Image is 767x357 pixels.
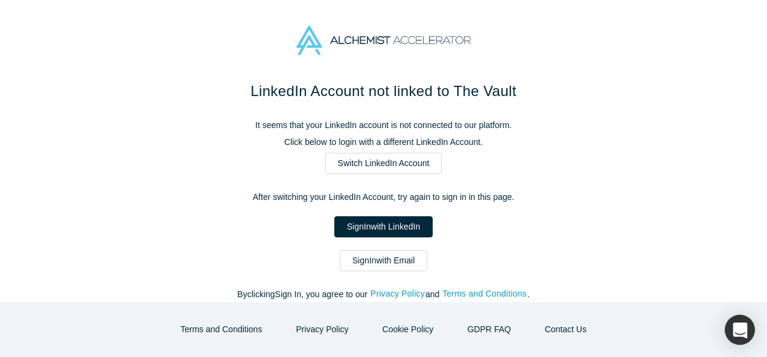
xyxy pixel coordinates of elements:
[130,80,637,102] h1: LinkedIn Account not linked to The Vault
[442,287,527,301] button: Terms and Conditions
[340,250,428,271] a: SignInwith Email
[454,319,523,340] a: GDPR FAQ
[130,136,637,149] p: Click below to login with a different LinkedIn Account.
[532,319,599,340] button: Contact Us
[130,191,637,204] p: After switching your LinkedIn Account, try again to sign in in this page.
[283,319,361,340] button: Privacy Policy
[296,25,470,55] img: Alchemist Accelerator Logo
[130,288,637,301] p: By clicking Sign In , you agree to our and .
[370,319,447,340] button: Cookie Policy
[370,287,425,301] button: Privacy Policy
[334,216,433,237] a: SignInwith LinkedIn
[325,153,442,174] a: Switch LinkedIn Account
[130,119,637,132] p: It seems that your LinkedIn account is not connected to our platform.
[168,319,275,340] button: Terms and Conditions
